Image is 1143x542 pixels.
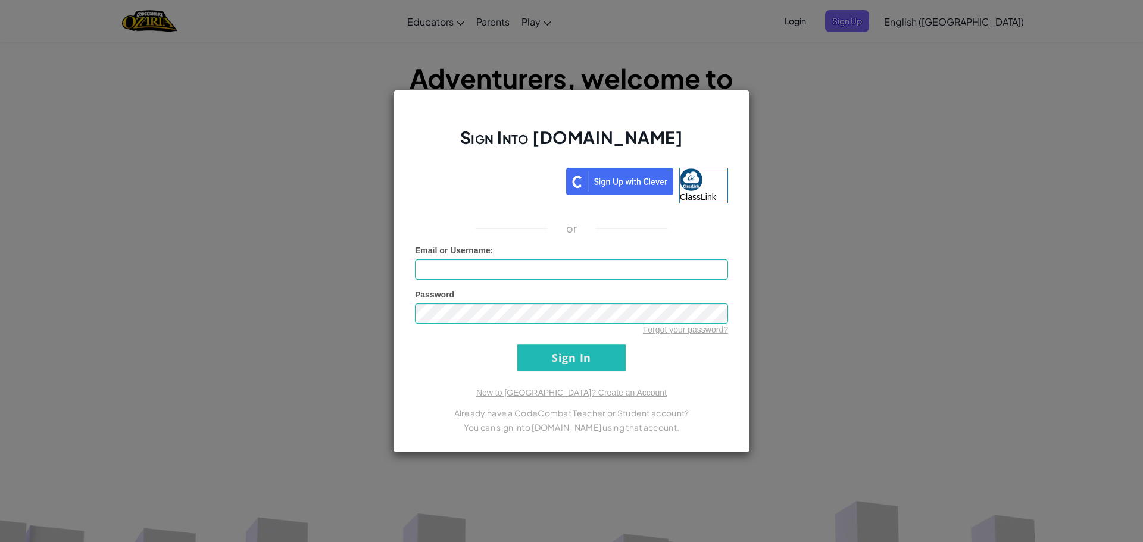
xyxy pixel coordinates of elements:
[415,246,491,255] span: Email or Username
[415,406,728,420] p: Already have a CodeCombat Teacher or Student account?
[566,221,577,236] p: or
[517,344,626,371] input: Sign In
[409,167,566,193] iframe: Sign in with Google Button
[476,388,667,397] a: New to [GEOGRAPHIC_DATA]? Create an Account
[680,168,702,191] img: classlink-logo-small.png
[415,126,728,161] h2: Sign Into [DOMAIN_NAME]
[415,420,728,434] p: You can sign into [DOMAIN_NAME] using that account.
[566,168,673,195] img: clever_sso_button@2x.png
[415,245,494,256] label: :
[415,290,454,299] span: Password
[643,325,728,334] a: Forgot your password?
[680,192,716,202] span: ClassLink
